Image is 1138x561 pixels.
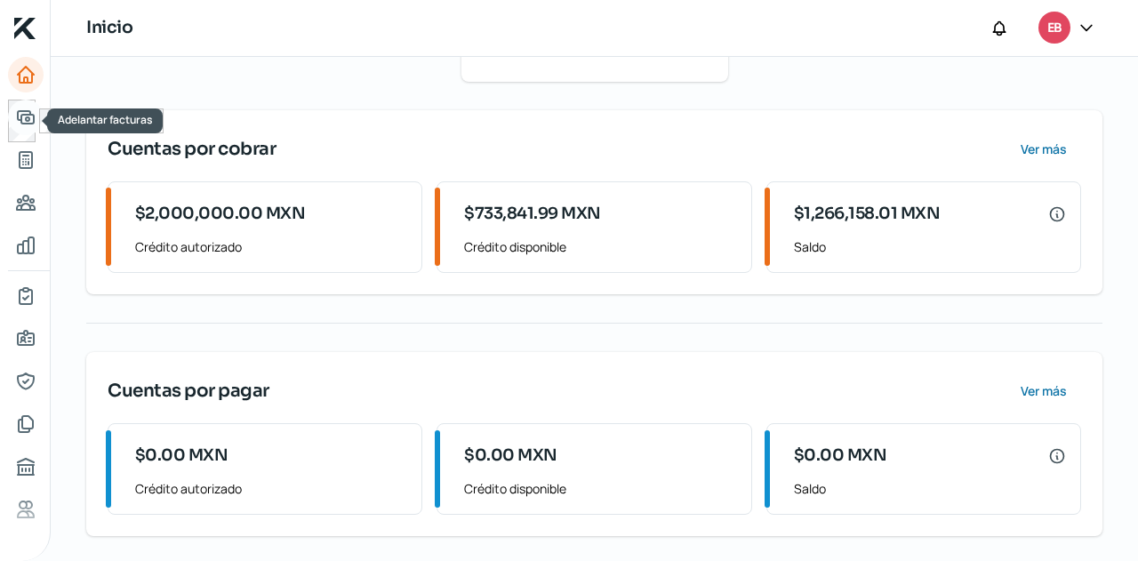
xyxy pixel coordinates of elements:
[1021,143,1067,156] span: Ver más
[8,228,44,263] a: Mis finanzas
[464,236,736,258] span: Crédito disponible
[8,57,44,92] a: Inicio
[8,449,44,485] a: Buró de crédito
[86,15,132,41] h1: Inicio
[135,444,228,468] span: $0.00 MXN
[464,477,736,500] span: Crédito disponible
[8,321,44,357] a: Información general
[8,100,44,135] a: Adelantar facturas
[135,202,306,226] span: $2,000,000.00 MXN
[794,477,1066,500] span: Saldo
[8,185,44,220] a: Pago a proveedores
[1047,18,1062,39] span: EB
[794,444,887,468] span: $0.00 MXN
[58,112,152,127] span: Adelantar facturas
[135,477,407,500] span: Crédito autorizado
[1021,385,1067,397] span: Ver más
[135,236,407,258] span: Crédito autorizado
[8,142,44,178] a: Tus créditos
[108,136,276,163] span: Cuentas por cobrar
[464,444,557,468] span: $0.00 MXN
[794,202,941,226] span: $1,266,158.01 MXN
[464,202,601,226] span: $733,841.99 MXN
[1006,132,1081,167] button: Ver más
[8,406,44,442] a: Documentos
[1006,373,1081,409] button: Ver más
[108,378,269,405] span: Cuentas por pagar
[8,364,44,399] a: Representantes
[8,492,44,527] a: Referencias
[8,278,44,314] a: Mi contrato
[794,236,1066,258] span: Saldo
